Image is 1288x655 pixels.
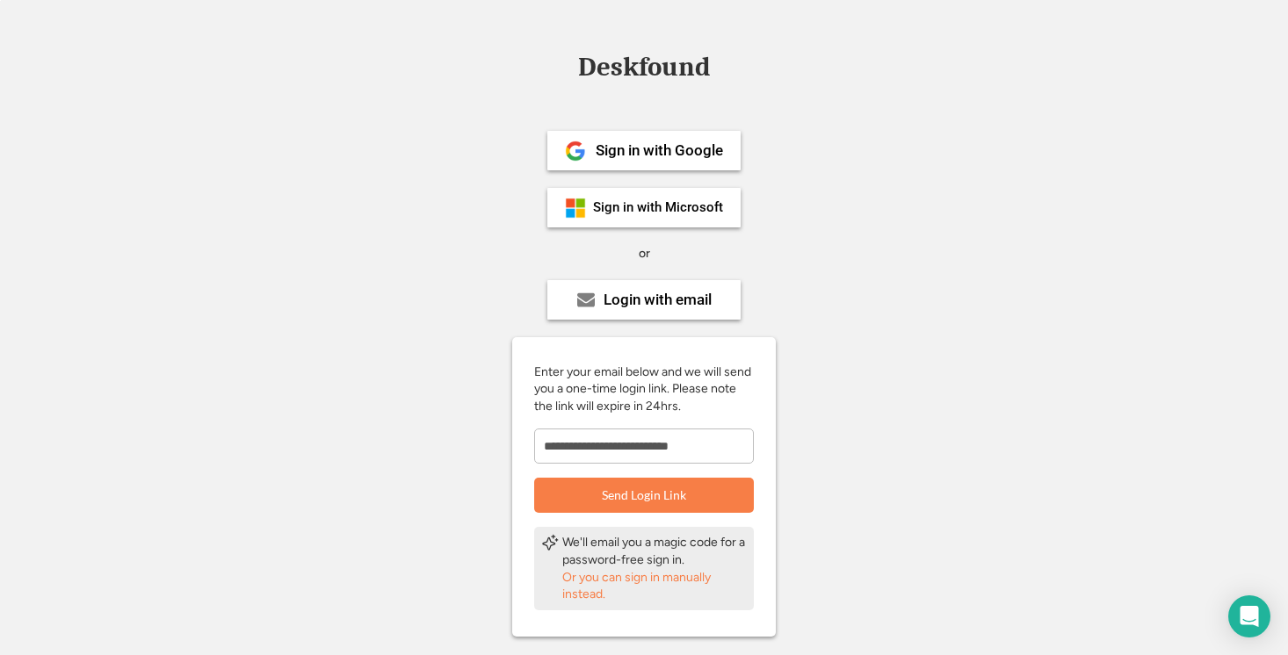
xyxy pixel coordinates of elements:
div: Or you can sign in manually instead. [562,569,747,603]
div: Sign in with Microsoft [593,201,723,214]
div: Sign in with Google [596,143,723,158]
img: ms-symbollockup_mssymbol_19.png [565,198,586,219]
div: Open Intercom Messenger [1228,595,1270,637]
img: 1024px-Google__G__Logo.svg.png [565,140,586,162]
div: We'll email you a magic code for a password-free sign in. [562,534,747,568]
div: Deskfound [569,54,719,81]
button: Send Login Link [534,478,754,513]
div: or [639,245,650,263]
div: Login with email [604,292,712,307]
div: Enter your email below and we will send you a one-time login link. Please note the link will expi... [534,363,754,415]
